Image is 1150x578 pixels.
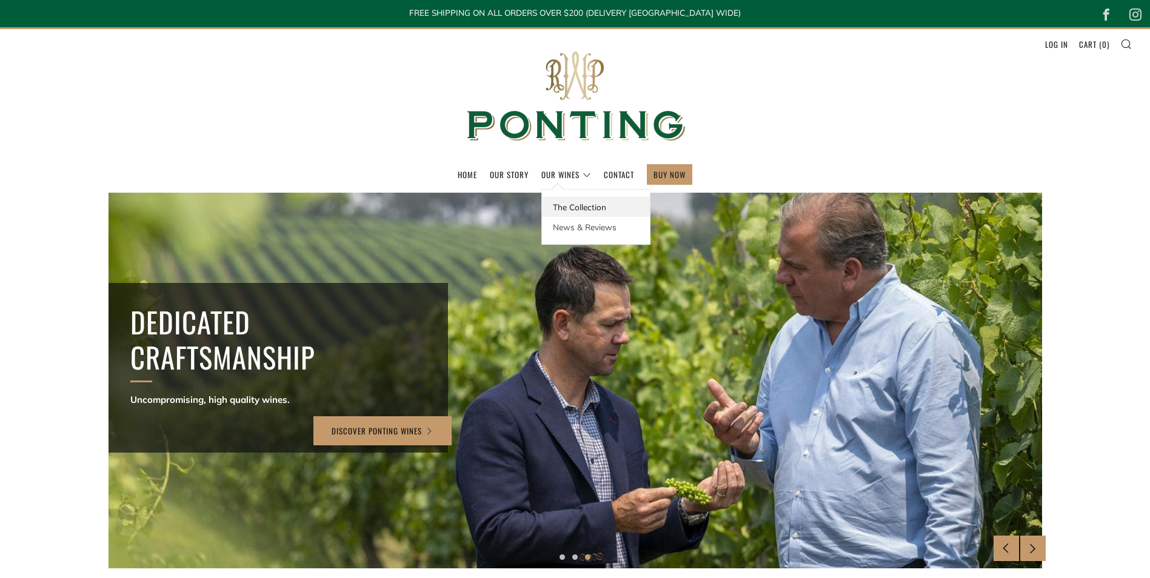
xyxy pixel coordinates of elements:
a: Our Story [490,165,529,184]
span: 0 [1102,38,1107,50]
button: 1 [560,554,565,560]
img: Ponting Wines [454,29,697,164]
h2: Dedicated Craftsmanship [130,305,426,374]
a: Discover Ponting Wines [313,416,452,445]
a: Home [458,165,477,184]
a: Log in [1045,35,1068,54]
a: News & Reviews [542,217,650,237]
a: Our Wines [541,165,591,184]
a: BUY NOW [654,165,686,184]
a: Cart (0) [1079,35,1109,54]
a: Contact [604,165,634,184]
button: 3 [585,554,590,560]
button: 2 [572,554,578,560]
a: The Collection [542,197,650,217]
strong: Uncompromising, high quality wines. [130,394,290,405]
